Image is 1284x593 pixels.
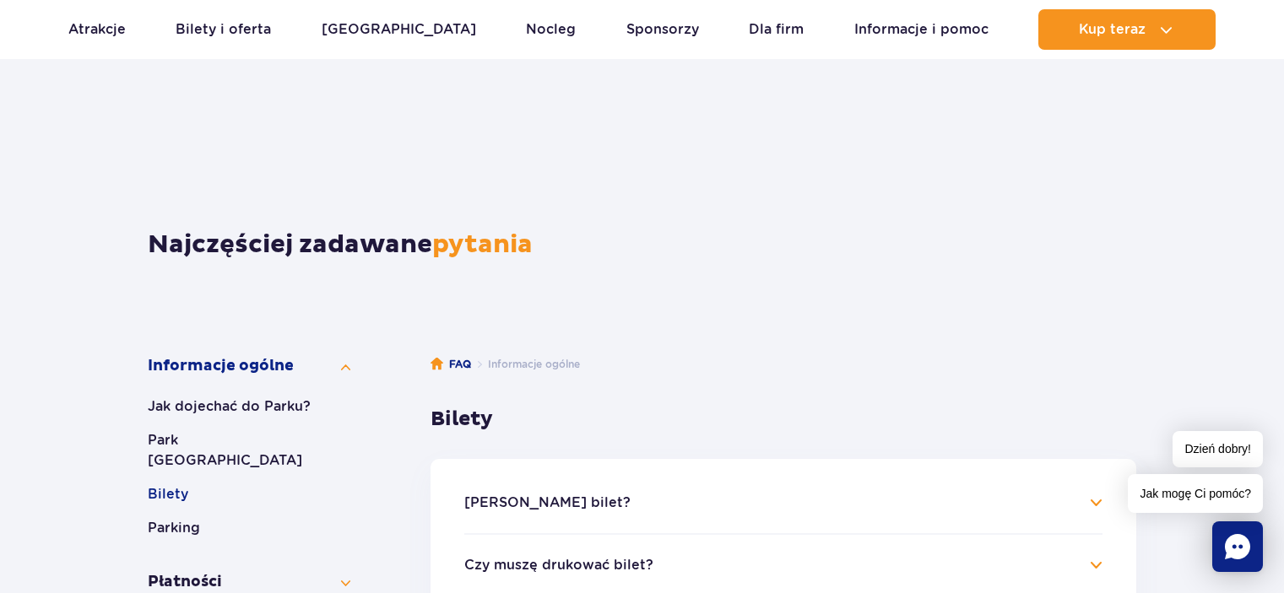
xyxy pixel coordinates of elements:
[1079,22,1146,37] span: Kup teraz
[1212,521,1263,572] div: Chat
[1128,474,1263,513] span: Jak mogę Ci pomóc?
[464,558,653,573] button: Czy muszę drukować bilet?
[464,495,631,510] button: [PERSON_NAME] bilet?
[148,484,350,504] button: Bilety
[148,396,350,417] button: Jak dojechać do Parku?
[471,356,580,373] li: Informacje ogólne
[148,356,350,376] button: Informacje ogólne
[322,9,476,50] a: [GEOGRAPHIC_DATA]
[431,407,1136,432] h3: Bilety
[148,518,350,538] button: Parking
[1173,431,1263,467] span: Dzień dobry!
[526,9,576,50] a: Nocleg
[854,9,989,50] a: Informacje i pomoc
[148,229,1136,260] h1: Najczęściej zadawane
[176,9,271,50] a: Bilety i oferta
[431,356,471,373] a: FAQ
[148,572,350,592] button: Płatności
[432,229,533,260] span: pytania
[68,9,126,50] a: Atrakcje
[626,9,699,50] a: Sponsorzy
[148,430,350,471] button: Park [GEOGRAPHIC_DATA]
[1038,9,1216,50] button: Kup teraz
[749,9,804,50] a: Dla firm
